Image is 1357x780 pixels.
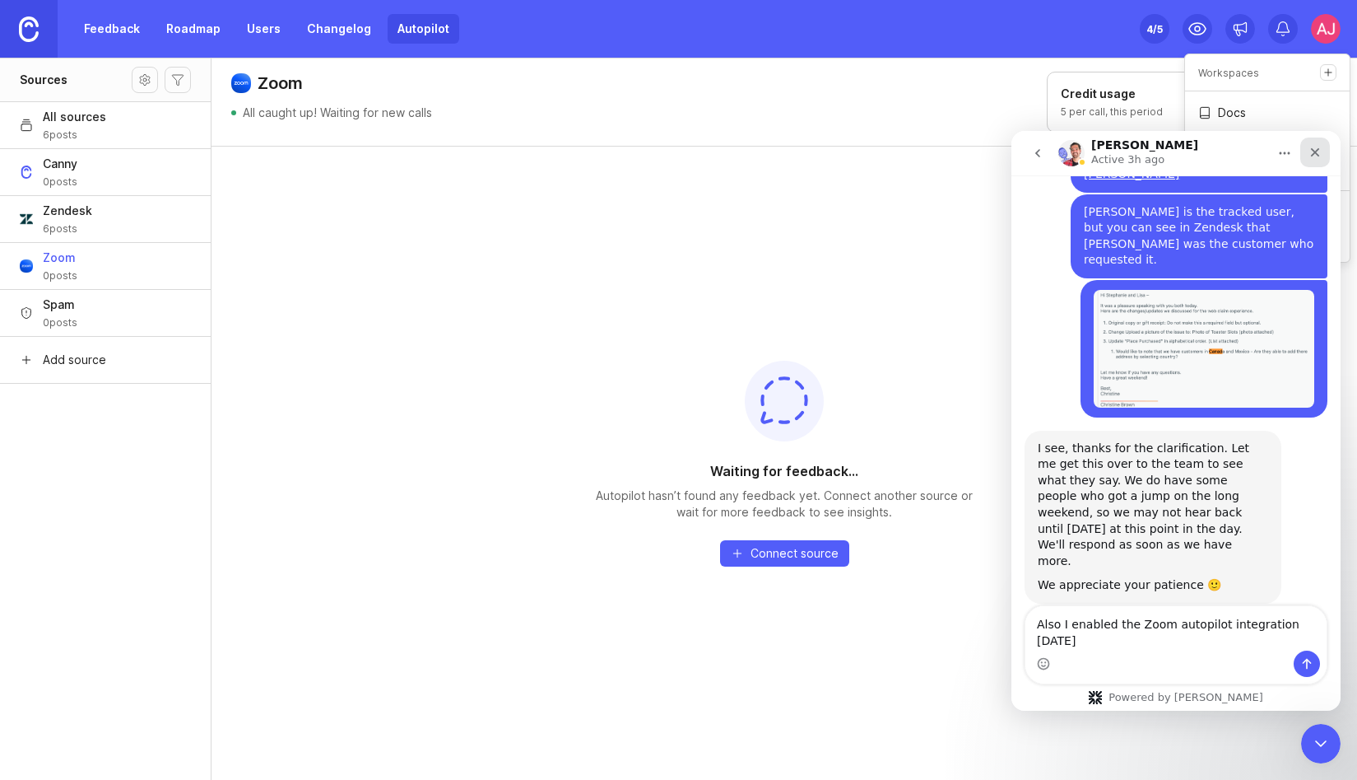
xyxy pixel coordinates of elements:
span: 0 posts [43,316,77,329]
img: Zoom [20,259,33,273]
button: Source settings [132,67,158,93]
span: 6 posts [43,222,92,236]
button: Connect source [720,540,849,567]
iframe: Intercom live chat [1011,131,1341,711]
span: Spam [43,297,77,313]
span: Connect source [751,545,839,562]
a: Autopilot [388,14,459,44]
img: Zoom [231,73,251,93]
a: Feedback [74,14,150,44]
img: Canny Home [19,16,39,42]
a: Users [237,14,290,44]
p: Docs [1218,105,1246,121]
img: Zendesk [20,213,33,226]
a: Changelog [297,14,381,44]
span: 6 posts [43,128,106,142]
a: Roadmap [156,14,230,44]
span: 0 posts [43,269,77,283]
a: Docs [1185,100,1350,126]
h1: Credit usage [1061,86,1163,102]
img: AJ Hoke [1311,14,1341,44]
p: 5 per call, this period [1061,105,1163,119]
h1: Waiting for feedback... [710,461,858,481]
p: All caught up! Waiting for new calls [243,105,432,121]
span: Zoom [43,250,77,266]
p: Workspaces [1198,66,1259,80]
p: Autopilot hasn’t found any feedback yet. Connect another source or wait for more feedback to see ... [587,488,982,521]
iframe: Intercom live chat [1301,724,1341,764]
span: Canny [43,156,77,172]
button: 4/5 [1140,14,1169,44]
a: Help center [1185,128,1350,154]
span: Add source [43,352,106,368]
div: 4 /5 [1146,17,1163,40]
span: Zendesk [43,203,92,219]
span: All sources [43,109,106,125]
h1: Sources [20,72,67,88]
span: 0 posts [43,175,77,189]
h1: Zoom [258,72,303,95]
a: Create a new workspace [1320,64,1336,81]
img: Canny [20,166,33,179]
button: Autopilot filters [165,67,191,93]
